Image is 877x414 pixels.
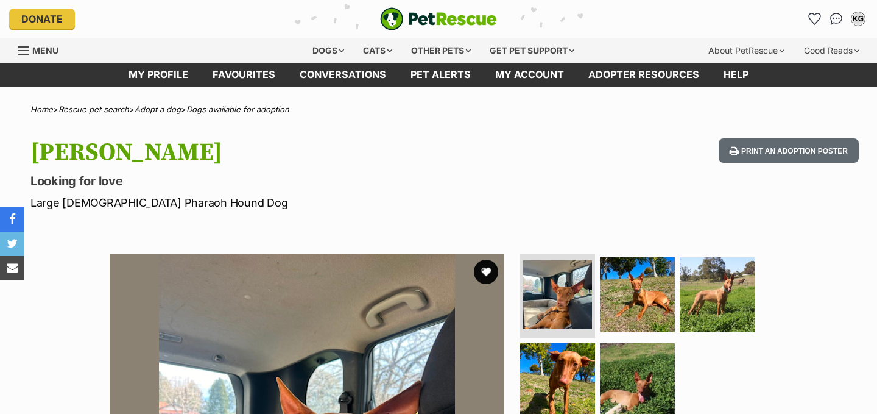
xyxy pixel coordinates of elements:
[826,9,846,29] a: Conversations
[576,63,711,87] a: Adopter resources
[711,63,761,87] a: Help
[30,104,53,114] a: Home
[852,13,864,25] div: KG
[403,38,479,63] div: Other pets
[186,104,289,114] a: Dogs available for adoption
[380,7,497,30] img: logo-e224e6f780fb5917bec1dbf3a21bbac754714ae5b6737aabdf751b685950b380.svg
[380,7,497,30] a: PetRescue
[30,173,535,190] p: Looking for love
[830,13,843,25] img: chat-41dd97257d64d25036548639549fe6c8038ab92f7586957e7f3b1b290dea8141.svg
[30,195,535,211] p: Large [DEMOGRAPHIC_DATA] Pharaoh Hound Dog
[354,38,401,63] div: Cats
[600,257,675,332] img: Photo of Samira
[398,63,483,87] a: Pet alerts
[58,104,129,114] a: Rescue pet search
[116,63,200,87] a: My profile
[523,260,592,329] img: Photo of Samira
[304,38,353,63] div: Dogs
[287,63,398,87] a: conversations
[474,260,498,284] button: favourite
[795,38,868,63] div: Good Reads
[805,9,868,29] ul: Account quick links
[135,104,181,114] a: Adopt a dog
[483,63,576,87] a: My account
[200,63,287,87] a: Favourites
[481,38,583,63] div: Get pet support
[719,138,859,163] button: Print an adoption poster
[9,9,75,29] a: Donate
[700,38,793,63] div: About PetRescue
[848,9,868,29] button: My account
[32,45,58,55] span: Menu
[18,38,67,60] a: Menu
[805,9,824,29] a: Favourites
[30,138,535,166] h1: [PERSON_NAME]
[680,257,755,332] img: Photo of Samira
